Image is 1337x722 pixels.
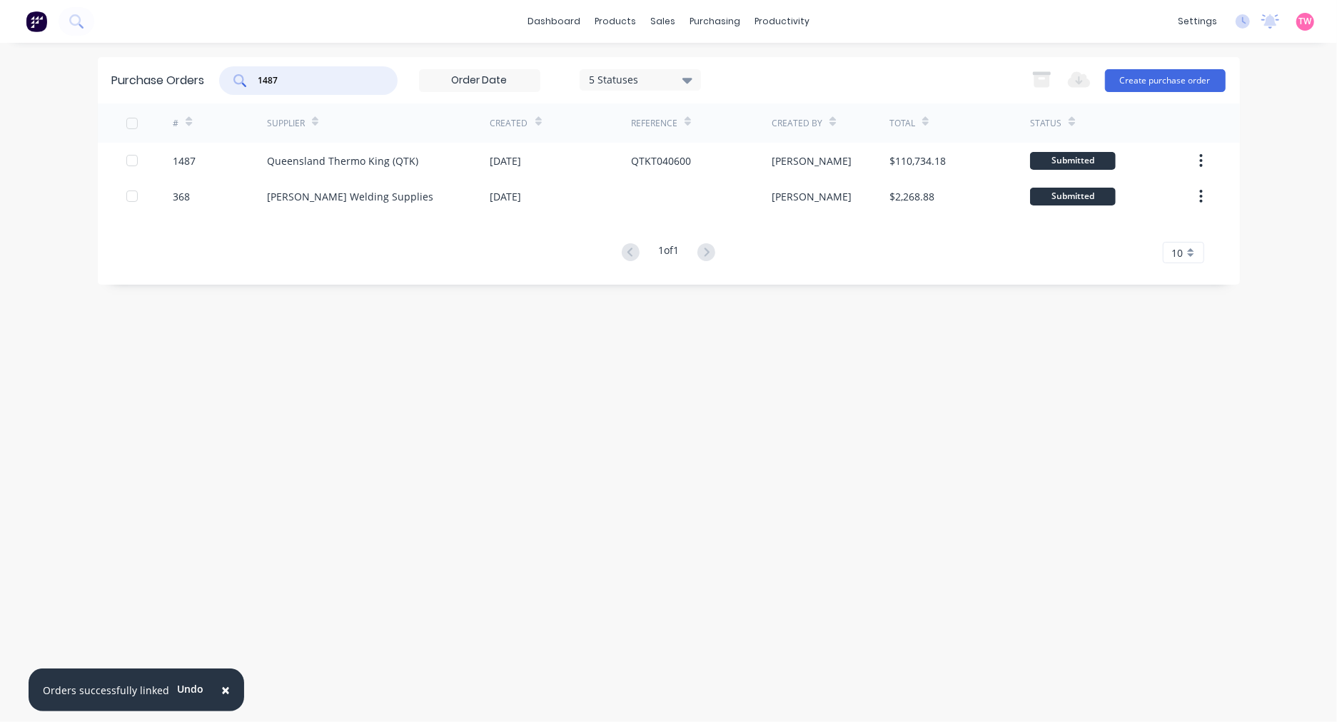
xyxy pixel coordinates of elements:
div: $2,268.88 [889,189,934,204]
div: [DATE] [490,189,522,204]
img: Factory [26,11,47,32]
div: QTKT040600 [631,153,691,168]
div: Created [490,117,528,130]
div: Orders successfully linked [43,683,169,698]
div: sales [643,11,682,32]
div: Reference [631,117,677,130]
a: dashboard [520,11,587,32]
div: # [173,117,178,130]
div: 5 Statuses [589,72,691,87]
div: [PERSON_NAME] [772,153,852,168]
div: [DATE] [490,153,522,168]
button: Create purchase order [1105,69,1226,92]
div: settings [1171,11,1224,32]
span: × [221,680,230,700]
div: [PERSON_NAME] Welding Supplies [267,189,433,204]
input: Order Date [420,70,540,91]
div: Supplier [267,117,305,130]
div: 1487 [173,153,196,168]
span: TW [1299,15,1312,28]
div: purchasing [682,11,747,32]
button: Undo [169,678,211,699]
div: Submitted [1030,188,1116,205]
div: Purchase Orders [112,72,205,89]
div: 1 of 1 [658,243,679,263]
div: products [587,11,643,32]
div: $110,734.18 [889,153,946,168]
button: Close [207,673,244,707]
div: Total [889,117,915,130]
div: 368 [173,189,190,204]
div: Created By [772,117,822,130]
span: 10 [1172,245,1184,260]
div: Status [1030,117,1061,130]
div: Submitted [1030,152,1116,170]
div: [PERSON_NAME] [772,189,852,204]
div: productivity [747,11,817,32]
div: Queensland Thermo King (QTK) [267,153,418,168]
input: Search purchase orders... [257,73,375,88]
